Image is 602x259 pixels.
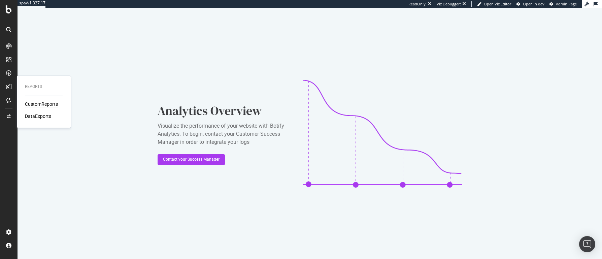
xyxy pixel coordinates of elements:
[556,1,577,6] span: Admin Page
[158,122,292,146] div: Visualize the performance of your website with Botify Analytics. To begin, contact your Customer ...
[484,1,511,6] span: Open Viz Editor
[158,102,292,119] div: Analytics Overview
[523,1,544,6] span: Open in dev
[158,154,225,165] button: Contact your Success Manager
[25,84,63,90] div: Reports
[25,113,51,120] a: DataExports
[437,1,461,7] div: Viz Debugger:
[163,157,220,162] div: Contact your Success Manager
[549,1,577,7] a: Admin Page
[303,80,462,188] img: CaL_T18e.png
[25,101,58,107] a: CustomReports
[516,1,544,7] a: Open in dev
[477,1,511,7] a: Open Viz Editor
[579,236,595,252] div: Open Intercom Messenger
[408,1,427,7] div: ReadOnly:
